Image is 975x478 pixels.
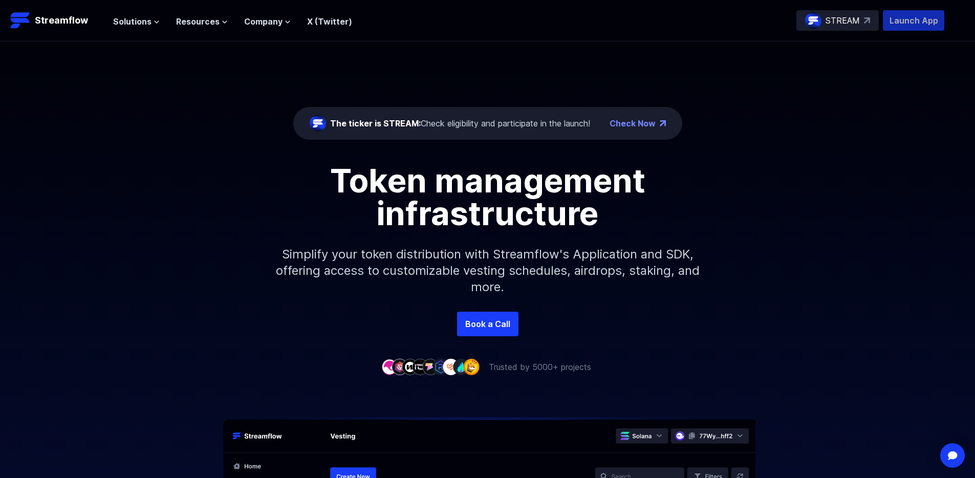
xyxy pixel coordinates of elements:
a: Streamflow [10,10,103,31]
span: Resources [176,15,220,28]
button: Launch App [883,10,944,31]
p: Trusted by 5000+ projects [489,361,591,373]
button: Solutions [113,15,160,28]
img: company-4 [412,359,428,375]
p: STREAM [826,14,860,27]
img: Streamflow Logo [10,10,31,31]
img: streamflow-logo-circle.png [310,115,326,132]
a: X (Twitter) [307,16,352,27]
a: Check Now [610,117,656,129]
span: Solutions [113,15,151,28]
img: company-8 [453,359,469,375]
img: streamflow-logo-circle.png [805,12,821,29]
img: company-3 [402,359,418,375]
img: company-2 [392,359,408,375]
p: Streamflow [35,13,88,28]
span: Company [244,15,283,28]
img: company-9 [463,359,480,375]
h1: Token management infrastructure [257,164,718,230]
img: company-5 [422,359,439,375]
img: company-7 [443,359,459,375]
a: STREAM [796,10,879,31]
span: The ticker is STREAM: [330,118,421,128]
p: Simplify your token distribution with Streamflow's Application and SDK, offering access to custom... [268,230,708,312]
a: Book a Call [457,312,518,336]
img: top-right-arrow.svg [864,17,870,24]
div: Open Intercom Messenger [940,443,965,468]
button: Resources [176,15,228,28]
img: company-6 [432,359,449,375]
div: Check eligibility and participate in the launch! [330,117,590,129]
button: Company [244,15,291,28]
img: company-1 [381,359,398,375]
img: top-right-arrow.png [660,120,666,126]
